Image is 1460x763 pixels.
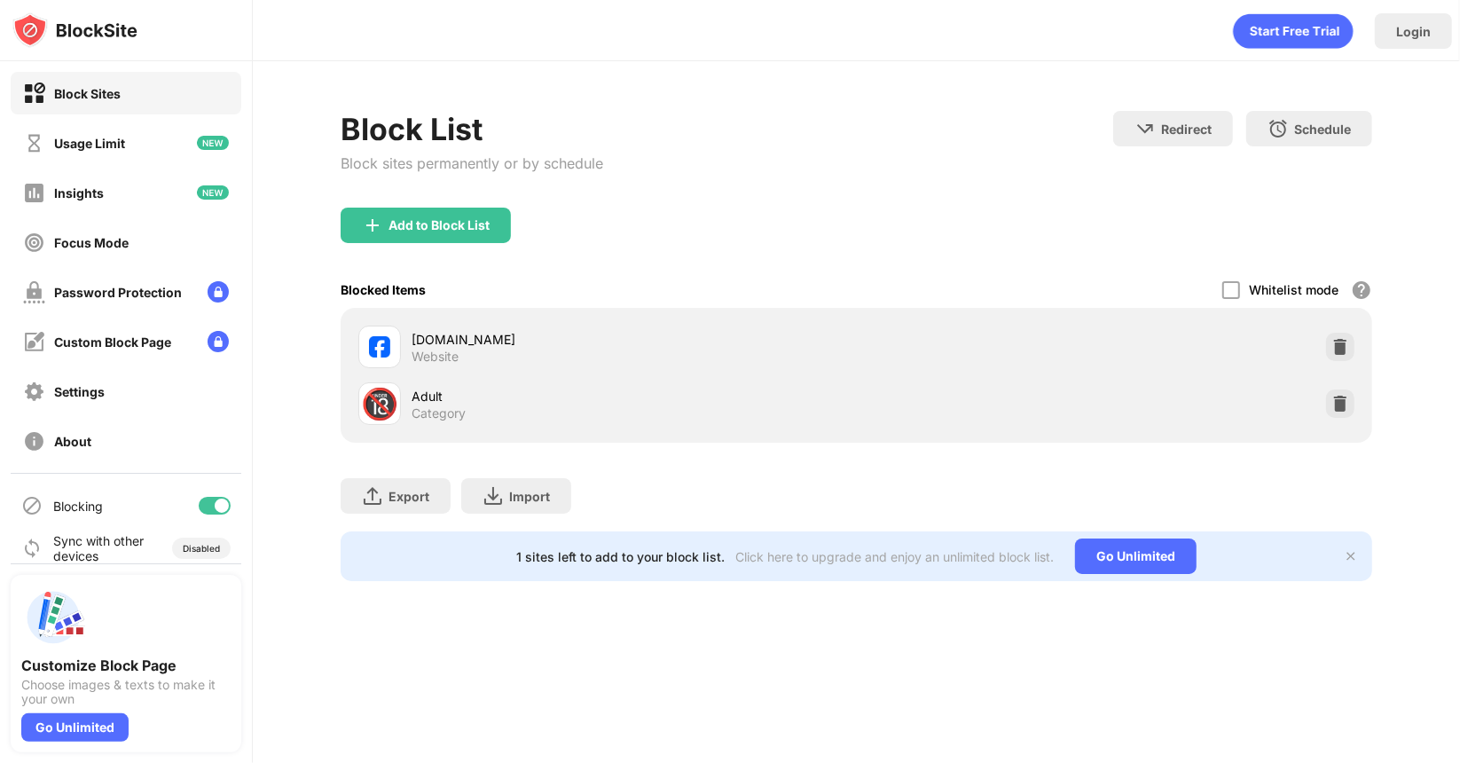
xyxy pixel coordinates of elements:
[361,386,398,422] div: 🔞
[54,136,125,151] div: Usage Limit
[509,489,550,504] div: Import
[53,499,103,514] div: Blocking
[389,489,429,504] div: Export
[412,387,857,405] div: Adult
[23,430,45,452] img: about-off.svg
[23,281,45,303] img: password-protection-off.svg
[21,495,43,516] img: blocking-icon.svg
[1344,549,1358,563] img: x-button.svg
[183,543,220,554] div: Disabled
[412,330,857,349] div: [DOMAIN_NAME]
[341,154,603,172] div: Block sites permanently or by schedule
[1161,122,1212,137] div: Redirect
[1294,122,1351,137] div: Schedule
[1075,539,1197,574] div: Go Unlimited
[341,111,603,147] div: Block List
[21,538,43,559] img: sync-icon.svg
[54,235,129,250] div: Focus Mode
[412,405,466,421] div: Category
[21,657,231,674] div: Customize Block Page
[389,218,490,232] div: Add to Block List
[54,86,121,101] div: Block Sites
[1233,13,1354,49] div: animation
[23,132,45,154] img: time-usage-off.svg
[197,185,229,200] img: new-icon.svg
[23,381,45,403] img: settings-off.svg
[21,586,85,649] img: push-custom-page.svg
[735,549,1054,564] div: Click here to upgrade and enjoy an unlimited block list.
[23,83,45,105] img: block-on.svg
[208,331,229,352] img: lock-menu.svg
[21,713,129,742] div: Go Unlimited
[54,334,171,350] div: Custom Block Page
[54,434,91,449] div: About
[54,185,104,201] div: Insights
[23,331,45,353] img: customize-block-page-off.svg
[1249,282,1338,297] div: Whitelist mode
[54,384,105,399] div: Settings
[341,282,426,297] div: Blocked Items
[208,281,229,303] img: lock-menu.svg
[516,549,725,564] div: 1 sites left to add to your block list.
[12,12,137,48] img: logo-blocksite.svg
[54,285,182,300] div: Password Protection
[53,533,145,563] div: Sync with other devices
[369,336,390,358] img: favicons
[1396,24,1431,39] div: Login
[23,182,45,204] img: insights-off.svg
[412,349,459,365] div: Website
[23,232,45,254] img: focus-off.svg
[21,678,231,706] div: Choose images & texts to make it your own
[197,136,229,150] img: new-icon.svg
